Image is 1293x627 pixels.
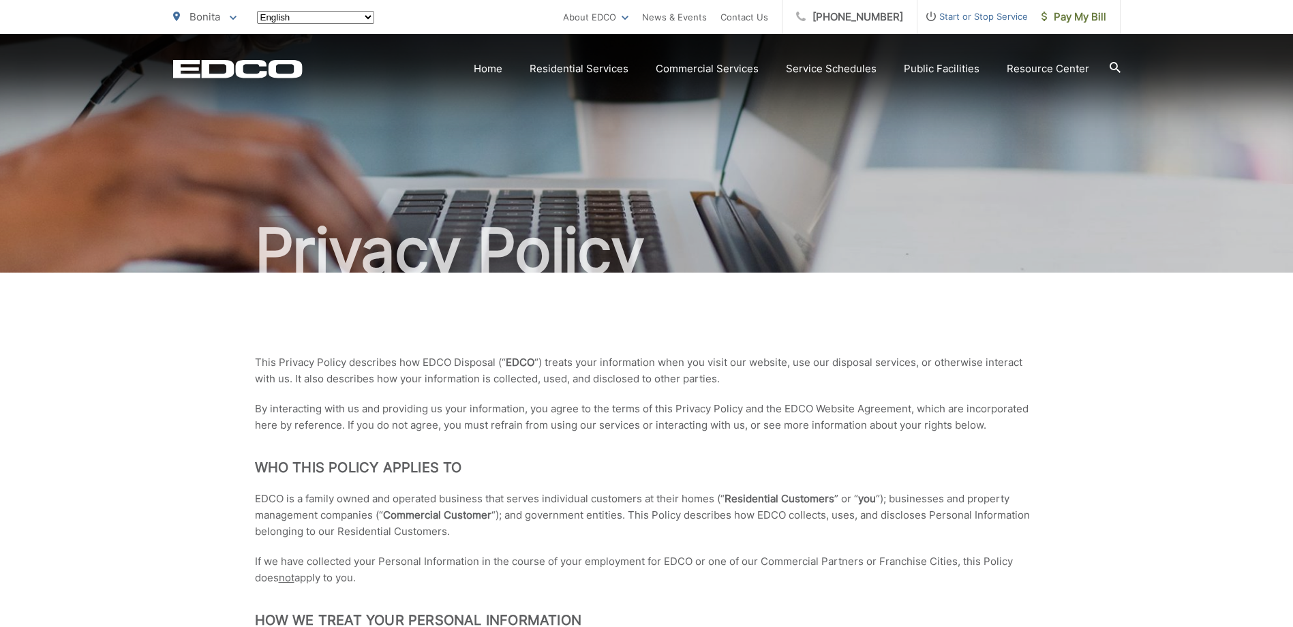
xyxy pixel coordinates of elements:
[255,553,1039,586] p: If we have collected your Personal Information in the course of your employment for EDCO or one o...
[255,459,1039,476] h2: Who This Policy Applies To
[656,61,759,77] a: Commercial Services
[255,354,1039,387] p: This Privacy Policy describes how EDCO Disposal (“ “) treats your information when you visit our ...
[255,491,1039,540] p: EDCO is a family owned and operated business that serves individual customers at their homes (“ ”...
[255,401,1039,433] p: By interacting with us and providing us your information, you agree to the terms of this Privacy ...
[506,356,534,369] strong: EDCO
[725,492,834,505] strong: Residential Customers
[563,9,628,25] a: About EDCO
[257,11,374,24] select: Select a language
[786,61,877,77] a: Service Schedules
[642,9,707,25] a: News & Events
[530,61,628,77] a: Residential Services
[904,61,979,77] a: Public Facilities
[858,492,876,505] strong: you
[189,10,220,23] span: Bonita
[474,61,502,77] a: Home
[1007,61,1089,77] a: Resource Center
[173,217,1121,285] h1: Privacy Policy
[173,59,303,78] a: EDCD logo. Return to the homepage.
[279,571,294,584] span: not
[383,508,491,521] strong: Commercial Customer
[720,9,768,25] a: Contact Us
[1041,9,1106,25] span: Pay My Bill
